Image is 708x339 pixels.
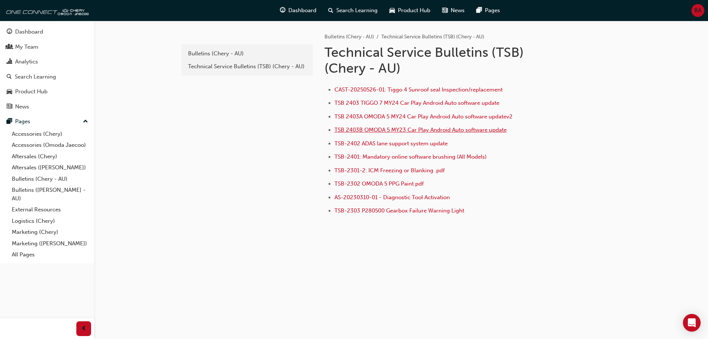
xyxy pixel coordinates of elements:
a: TSB 2403B OMODA 5 MY23 Car Play Android Auto software update [334,127,507,133]
button: Pages [3,115,91,128]
div: Pages [15,117,30,126]
a: Marketing (Chery) [9,226,91,238]
span: BA [694,6,701,15]
a: Accessories (Chery) [9,128,91,140]
a: pages-iconPages [471,3,506,18]
span: people-icon [7,44,12,51]
a: guage-iconDashboard [274,3,322,18]
span: guage-icon [7,29,12,35]
span: News [451,6,465,15]
h1: Technical Service Bulletins (TSB) (Chery - AU) [324,44,566,76]
a: TSB-2301-2: ICM Freezing or Blanking .pdf [334,167,445,174]
a: Aftersales ([PERSON_NAME]) [9,162,91,173]
span: pages-icon [476,6,482,15]
a: TSB-2303 P280500 Gearbox Failure Warning Light [334,207,464,214]
div: Search Learning [15,73,56,81]
a: TSB 2403A OMODA 5 MY24 Car Play Android Auto software updatev2 [334,113,513,120]
span: pages-icon [7,118,12,125]
span: guage-icon [280,6,285,15]
a: Dashboard [3,25,91,39]
a: Bulletins (Chery - AU) [9,173,91,185]
div: Dashboard [15,28,43,36]
span: search-icon [328,6,333,15]
a: TSB 2403 TIGGO 7 MY24 Car Play Android Auto software update [334,100,499,106]
a: Accessories (Omoda Jaecoo) [9,139,91,151]
span: Pages [485,6,500,15]
div: My Team [15,43,38,51]
a: Logistics (Chery) [9,215,91,227]
a: search-iconSearch Learning [322,3,383,18]
span: Dashboard [288,6,316,15]
span: Search Learning [336,6,378,15]
a: External Resources [9,204,91,215]
a: Bulletins (Chery - AU) [324,34,374,40]
a: TSB-2401: Mandatory online software brushing (All Models) [334,153,487,160]
a: News [3,100,91,114]
span: Product Hub [398,6,430,15]
span: prev-icon [81,324,87,333]
a: news-iconNews [436,3,471,18]
span: chart-icon [7,59,12,65]
a: car-iconProduct Hub [383,3,436,18]
span: news-icon [7,104,12,110]
button: DashboardMy TeamAnalyticsSearch LearningProduct HubNews [3,24,91,115]
div: Analytics [15,58,38,66]
div: News [15,103,29,111]
div: Open Intercom Messenger [683,314,701,332]
a: Technical Service Bulletins (TSB) (Chery - AU) [184,60,310,73]
img: oneconnect [4,3,88,18]
span: car-icon [389,6,395,15]
a: Analytics [3,55,91,69]
a: AS-20230310-01 - Diagnostic Tool Activation [334,194,450,201]
a: Bulletins (Chery - AU) [184,47,310,60]
span: news-icon [442,6,448,15]
div: Bulletins (Chery - AU) [188,49,306,58]
span: car-icon [7,89,12,95]
a: TSB-2402 ADAS lane support system update [334,140,448,147]
a: Bulletins ([PERSON_NAME] - AU) [9,184,91,204]
li: Technical Service Bulletins (TSB) (Chery - AU) [381,33,484,41]
a: Aftersales (Chery) [9,151,91,162]
a: All Pages [9,249,91,260]
a: Search Learning [3,70,91,84]
a: Product Hub [3,85,91,98]
a: CAST-20250526-01: Tiggo 4 Sunroof seal Inspection/replacement [334,86,503,93]
a: Marketing ([PERSON_NAME]) [9,238,91,249]
a: TSB-2302 OMODA 5 PPG Paint.pdf [334,180,424,187]
div: Technical Service Bulletins (TSB) (Chery - AU) [188,62,306,71]
button: BA [691,4,704,17]
span: search-icon [7,74,12,80]
div: Product Hub [15,87,48,96]
a: My Team [3,40,91,54]
span: up-icon [83,117,88,127]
